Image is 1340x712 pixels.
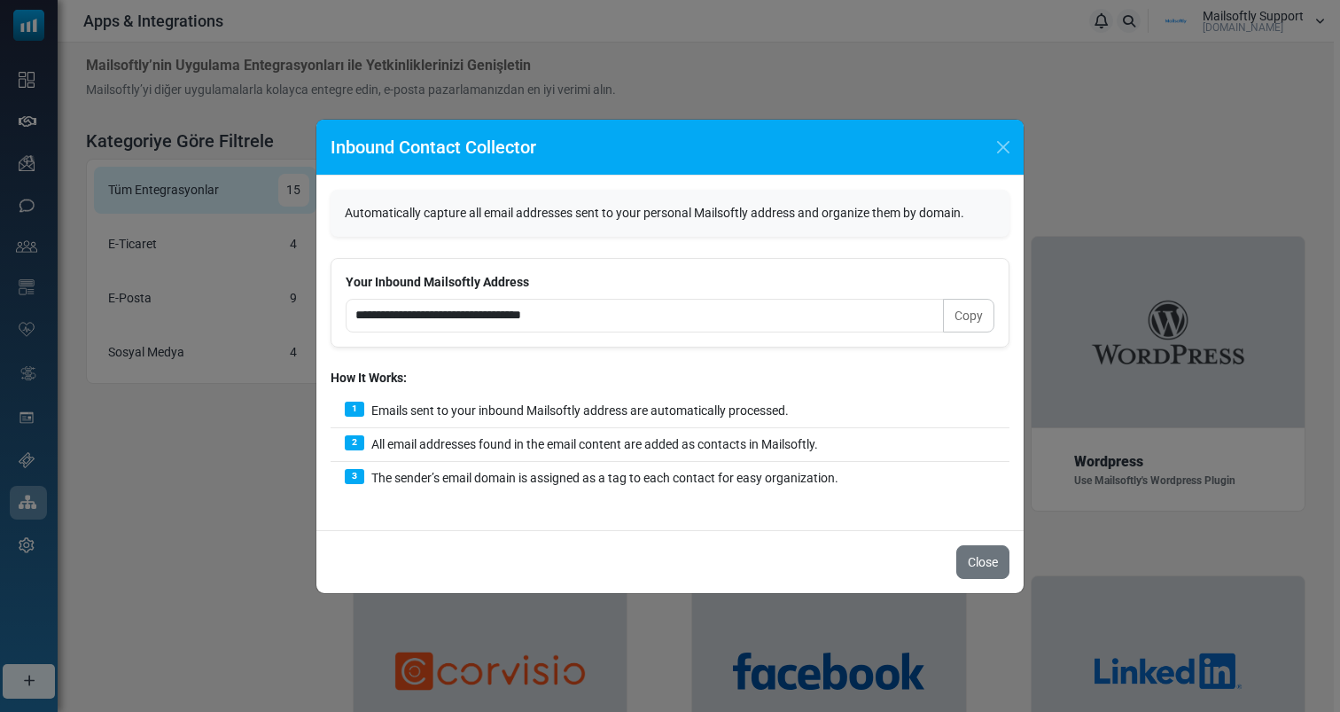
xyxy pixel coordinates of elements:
div: Emails sent to your inbound Mailsoftly address are automatically processed. [331,395,1009,428]
h5: Inbound Contact Collector [331,134,536,160]
div: The sender’s email domain is assigned as a tag to each contact for easy organization. [331,462,1009,495]
span: 1 [345,402,364,418]
p: Automatically capture all email addresses sent to your personal Mailsoftly address and organize t... [345,204,995,223]
button: Copy [943,299,994,333]
label: Your Inbound Mailsoftly Address [346,273,529,292]
div: All email addresses found in the email content are added as contacts in Mailsoftly. [331,428,1009,462]
label: How It Works: [331,369,407,387]
button: Close [956,545,1009,579]
span: 2 [345,435,364,451]
span: 3 [345,469,364,485]
button: Close [990,134,1017,160]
